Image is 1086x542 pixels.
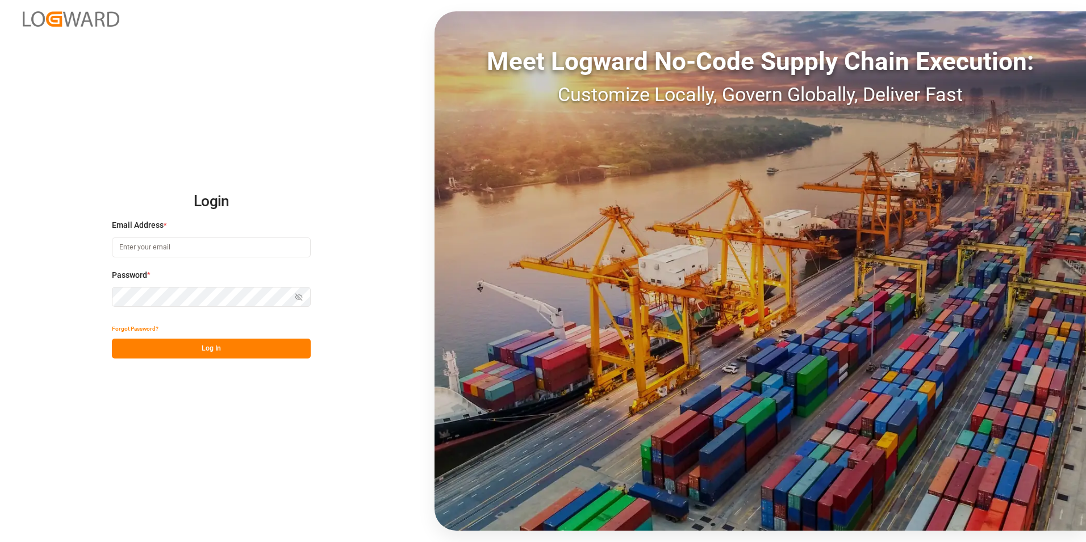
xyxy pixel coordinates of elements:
[112,237,311,257] input: Enter your email
[435,43,1086,80] div: Meet Logward No-Code Supply Chain Execution:
[112,219,164,231] span: Email Address
[112,269,147,281] span: Password
[112,184,311,220] h2: Login
[112,339,311,358] button: Log In
[435,80,1086,109] div: Customize Locally, Govern Globally, Deliver Fast
[112,319,158,339] button: Forgot Password?
[23,11,119,27] img: Logward_new_orange.png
